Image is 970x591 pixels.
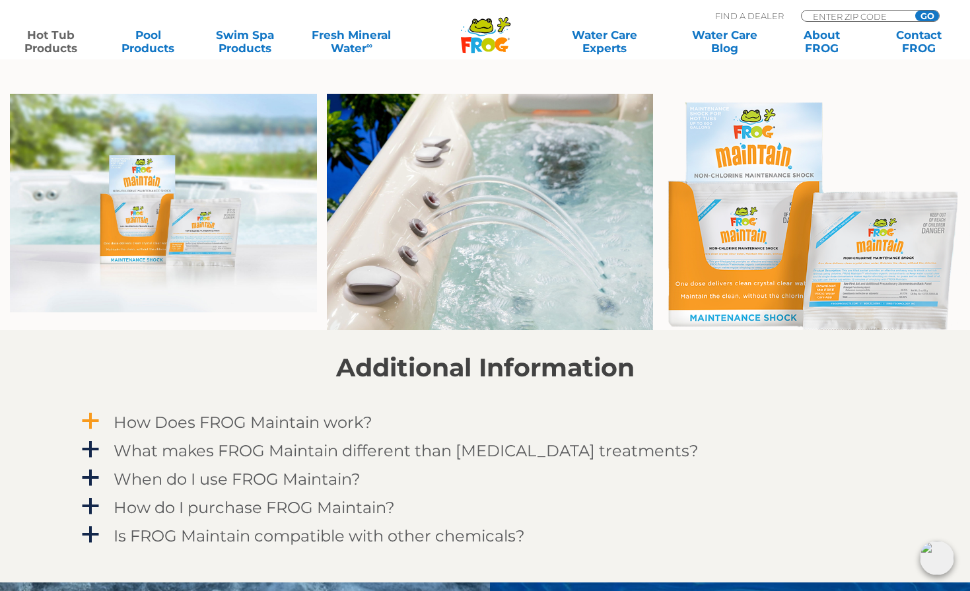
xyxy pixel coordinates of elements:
a: Hot TubProducts [13,28,88,55]
h4: How do I purchase FROG Maintain? [114,499,395,516]
h2: Additional Information [79,353,891,382]
a: Water CareBlog [687,28,763,55]
sup: ∞ [366,40,372,50]
a: Fresh MineralWater∞ [304,28,399,55]
a: AboutFROG [784,28,860,55]
span: a [81,411,100,431]
h4: How Does FROG Maintain work? [114,413,372,431]
h4: What makes FROG Maintain different than [MEDICAL_DATA] treatments? [114,442,699,460]
span: a [81,468,100,488]
a: Swim SpaProducts [207,28,283,55]
h4: Is FROG Maintain compatible with other chemicals? [114,527,525,545]
input: Zip Code Form [812,11,901,22]
a: a What makes FROG Maintain different than [MEDICAL_DATA] treatments? [79,438,891,463]
a: a When do I use FROG Maintain? [79,467,891,491]
img: openIcon [920,541,954,575]
img: MaintainForWeb [663,94,970,330]
h4: When do I use FROG Maintain? [114,470,361,488]
a: a How do I purchase FROG Maintain? [79,495,891,520]
p: Find A Dealer [715,10,784,22]
a: PoolProducts [110,28,186,55]
input: GO [915,11,939,21]
span: a [81,525,100,545]
a: Water CareExperts [543,28,666,55]
a: a How Does FROG Maintain work? [79,410,891,435]
a: a Is FROG Maintain compatible with other chemicals? [79,524,891,548]
span: a [81,497,100,516]
span: a [81,440,100,460]
a: ContactFROG [882,28,957,55]
img: Maintain tray and pouch on tub [10,94,317,313]
img: Jacuzzi [327,94,654,331]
